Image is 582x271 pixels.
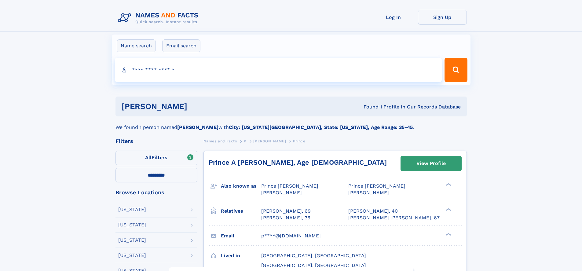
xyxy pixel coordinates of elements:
[369,10,418,25] a: Log In
[115,116,467,131] div: We found 1 person named with .
[293,139,306,143] span: Prince
[261,262,366,268] span: [GEOGRAPHIC_DATA], [GEOGRAPHIC_DATA]
[445,58,467,82] button: Search Button
[444,183,452,187] div: ❯
[229,124,413,130] b: City: [US_STATE][GEOGRAPHIC_DATA], State: [US_STATE], Age Range: 35-45
[261,214,310,221] a: [PERSON_NAME], 36
[115,190,197,195] div: Browse Locations
[203,137,237,145] a: Names and Facts
[221,231,261,241] h3: Email
[145,155,152,160] span: All
[261,253,366,258] span: [GEOGRAPHIC_DATA], [GEOGRAPHIC_DATA]
[209,159,387,166] a: Prince A [PERSON_NAME], Age [DEMOGRAPHIC_DATA]
[253,139,286,143] span: [PERSON_NAME]
[115,10,203,26] img: Logo Names and Facts
[162,39,200,52] label: Email search
[115,58,442,82] input: search input
[221,206,261,216] h3: Relatives
[261,190,302,196] span: [PERSON_NAME]
[348,190,389,196] span: [PERSON_NAME]
[118,222,146,227] div: [US_STATE]
[115,138,197,144] div: Filters
[348,214,440,221] a: [PERSON_NAME] [PERSON_NAME], 67
[115,151,197,165] label: Filters
[122,103,276,110] h1: [PERSON_NAME]
[418,10,467,25] a: Sign Up
[118,253,146,258] div: [US_STATE]
[401,156,461,171] a: View Profile
[261,208,311,214] a: [PERSON_NAME], 69
[348,183,405,189] span: Prince [PERSON_NAME]
[118,207,146,212] div: [US_STATE]
[348,208,398,214] a: [PERSON_NAME], 40
[444,207,452,211] div: ❯
[244,137,247,145] a: P
[221,181,261,191] h3: Also known as
[275,104,461,110] div: Found 1 Profile In Our Records Database
[117,39,156,52] label: Name search
[416,156,446,170] div: View Profile
[244,139,247,143] span: P
[177,124,218,130] b: [PERSON_NAME]
[221,251,261,261] h3: Lived in
[444,232,452,236] div: ❯
[253,137,286,145] a: [PERSON_NAME]
[118,238,146,243] div: [US_STATE]
[261,183,318,189] span: Prince [PERSON_NAME]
